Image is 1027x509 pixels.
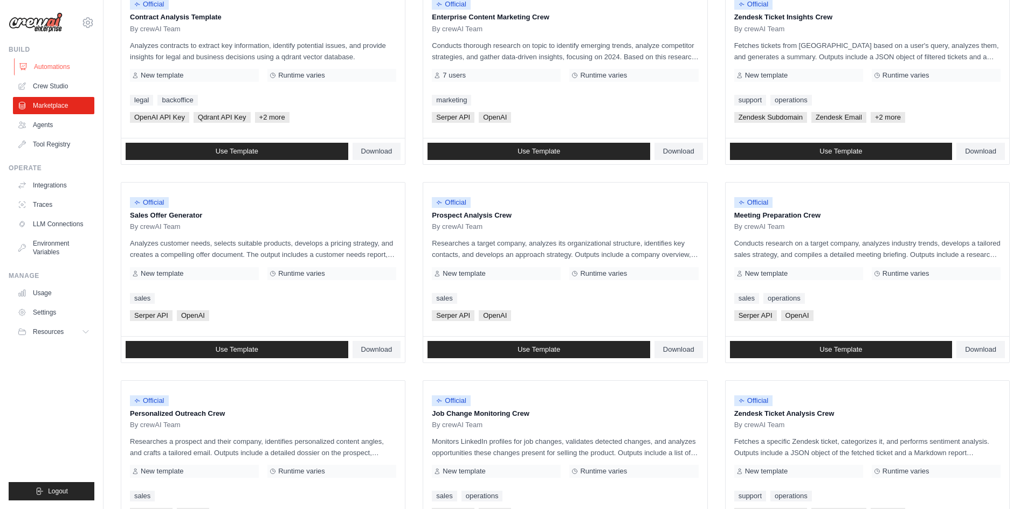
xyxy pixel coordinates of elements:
span: Use Template [819,345,862,354]
span: By crewAI Team [130,222,181,231]
a: sales [734,293,759,304]
div: Operate [9,164,94,172]
span: New template [141,71,183,80]
a: Download [956,341,1005,358]
a: LLM Connections [13,215,94,233]
p: Prospect Analysis Crew [432,210,698,221]
span: Official [432,395,471,406]
a: Download [353,143,401,160]
span: Runtime varies [883,71,929,80]
p: Monitors LinkedIn profiles for job changes, validates detected changes, and analyzes opportunitie... [432,436,698,458]
span: Runtime varies [580,269,627,278]
span: Official [734,197,773,208]
span: OpenAI API Key [130,112,189,123]
a: support [734,491,766,501]
span: Runtime varies [580,467,627,476]
span: +2 more [871,112,905,123]
img: Logo [9,12,63,33]
span: Serper API [432,112,474,123]
span: Qdrant API Key [194,112,251,123]
p: Zendesk Ticket Insights Crew [734,12,1001,23]
a: marketing [432,95,471,106]
a: Download [353,341,401,358]
p: Analyzes contracts to extract key information, identify potential issues, and provide insights fo... [130,40,396,62]
a: Download [956,143,1005,160]
span: New template [141,467,183,476]
a: Traces [13,196,94,213]
span: +2 more [255,112,290,123]
div: Manage [9,271,94,280]
span: New template [745,467,788,476]
a: Use Template [730,143,953,160]
a: Use Template [428,143,650,160]
a: Settings [13,304,94,321]
span: By crewAI Team [734,222,785,231]
p: Researches a target company, analyzes its organizational structure, identifies key contacts, and ... [432,238,698,260]
a: operations [770,95,812,106]
a: Automations [14,58,95,75]
span: Official [734,395,773,406]
span: Download [361,345,392,354]
p: Job Change Monitoring Crew [432,408,698,419]
p: Sales Offer Generator [130,210,396,221]
a: Download [654,143,703,160]
span: OpenAI [177,310,209,321]
a: Environment Variables [13,235,94,261]
span: Use Template [819,147,862,156]
span: Runtime varies [278,467,325,476]
span: Runtime varies [883,467,929,476]
a: Usage [13,284,94,302]
span: Zendesk Email [811,112,866,123]
p: Fetches tickets from [GEOGRAPHIC_DATA] based on a user's query, analyzes them, and generates a su... [734,40,1001,62]
a: operations [461,491,503,501]
span: Serper API [432,310,474,321]
span: OpenAI [479,310,511,321]
a: Use Template [428,341,650,358]
span: OpenAI [479,112,511,123]
span: Download [965,345,996,354]
p: Zendesk Ticket Analysis Crew [734,408,1001,419]
p: Analyzes customer needs, selects suitable products, develops a pricing strategy, and creates a co... [130,238,396,260]
span: Serper API [734,310,777,321]
a: Use Template [126,143,348,160]
div: Build [9,45,94,54]
a: sales [432,293,457,304]
span: Runtime varies [580,71,627,80]
span: Logout [48,487,68,496]
p: Meeting Preparation Crew [734,210,1001,221]
span: By crewAI Team [432,25,483,33]
a: backoffice [157,95,197,106]
span: Download [965,147,996,156]
p: Conducts thorough research on topic to identify emerging trends, analyze competitor strategies, a... [432,40,698,62]
a: support [734,95,766,106]
span: New template [443,467,485,476]
p: Researches a prospect and their company, identifies personalized content angles, and crafts a tai... [130,436,396,458]
span: New template [443,269,485,278]
button: Logout [9,482,94,500]
a: sales [130,293,155,304]
a: Marketplace [13,97,94,114]
span: 7 users [443,71,466,80]
span: Download [361,147,392,156]
span: Zendesk Subdomain [734,112,807,123]
span: By crewAI Team [432,421,483,429]
p: Enterprise Content Marketing Crew [432,12,698,23]
span: Serper API [130,310,173,321]
span: By crewAI Team [432,222,483,231]
p: Fetches a specific Zendesk ticket, categorizes it, and performs sentiment analysis. Outputs inclu... [734,436,1001,458]
a: Crew Studio [13,78,94,95]
span: Official [130,197,169,208]
span: By crewAI Team [734,421,785,429]
span: Use Template [216,147,258,156]
a: operations [763,293,805,304]
a: sales [432,491,457,501]
a: Use Template [730,341,953,358]
span: OpenAI [781,310,814,321]
a: legal [130,95,153,106]
span: Download [663,147,694,156]
button: Resources [13,323,94,340]
p: Personalized Outreach Crew [130,408,396,419]
span: By crewAI Team [130,25,181,33]
a: sales [130,491,155,501]
p: Contract Analysis Template [130,12,396,23]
